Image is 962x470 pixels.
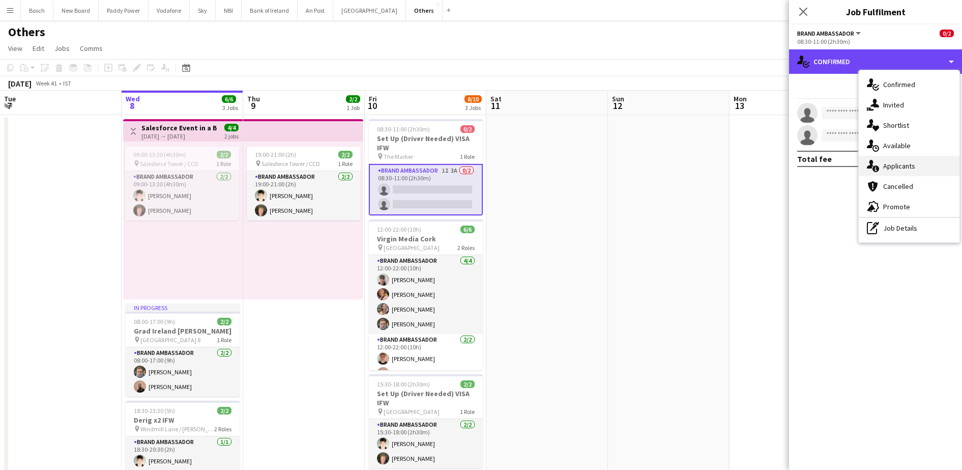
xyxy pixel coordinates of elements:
[377,226,421,233] span: 12:00-22:00 (10h)
[384,153,413,160] span: The Marker
[140,336,200,344] span: [GEOGRAPHIC_DATA] 8
[126,326,240,336] h3: Grad Ireland [PERSON_NAME]
[125,147,239,220] app-job-card: 09:00-13:30 (4h30m)2/2 Salesforce Tower / CCD1 RoleBrand Ambassador2/209:00-13:30 (4h30m)[PERSON_...
[346,95,360,103] span: 2/2
[457,244,475,252] span: 2 Roles
[247,147,361,220] app-job-card: 19:00-21:00 (2h)2/2 Salesforce Tower / CCD1 RoleBrand Ambassador2/219:00-21:00 (2h)[PERSON_NAME][...
[28,42,48,55] a: Edit
[134,318,175,325] span: 08:00-17:00 (9h)
[883,121,909,130] span: Shortlist
[377,125,430,133] span: 08:30-11:00 (2h30m)
[369,134,483,152] h3: Set Up (Driver Needed) VISA IFW
[4,94,16,103] span: Tue
[242,1,298,20] button: Bank of Ireland
[126,94,140,103] span: Wed
[797,30,862,37] button: Brand Ambassador
[883,202,910,211] span: Promote
[8,44,22,53] span: View
[124,100,140,112] span: 8
[367,100,377,112] span: 10
[34,79,59,87] span: Week 41
[190,1,216,20] button: Sky
[222,104,238,112] div: 3 Jobs
[384,244,440,252] span: [GEOGRAPHIC_DATA]
[126,347,240,397] app-card-role: Brand Ambassador2/208:00-17:00 (9h)[PERSON_NAME][PERSON_NAME]
[797,30,854,37] span: Brand Ambassador
[797,154,832,164] div: Total fee
[610,100,624,112] span: 12
[255,151,296,158] span: 19:00-21:00 (2h)
[384,408,440,416] span: [GEOGRAPHIC_DATA]
[797,38,954,45] div: 08:30-11:00 (2h30m)
[369,389,483,407] h3: Set Up (Driver Needed) VISA IFW
[490,94,502,103] span: Sat
[940,30,954,37] span: 0/2
[369,234,483,243] h3: Virgin Media Cork
[4,42,26,55] a: View
[3,100,16,112] span: 7
[76,42,107,55] a: Comms
[369,334,483,383] app-card-role: Brand Ambassador2/212:00-22:00 (10h)[PERSON_NAME][PERSON_NAME]
[333,1,406,20] button: [GEOGRAPHIC_DATA]
[140,160,198,168] span: Salesforce Tower / CCD
[21,1,53,20] button: Bosch
[460,153,475,160] span: 1 Role
[224,124,239,131] span: 4/4
[612,94,624,103] span: Sun
[789,49,962,74] div: Confirmed
[134,407,175,414] span: 18:30-23:30 (5h)
[246,100,260,112] span: 9
[8,78,32,89] div: [DATE]
[460,408,475,416] span: 1 Role
[217,407,231,414] span: 2/2
[369,164,483,215] app-card-role: Brand Ambassador1I3A0/208:30-11:00 (2h30m)
[406,1,443,20] button: Others
[298,1,333,20] button: An Post
[125,171,239,220] app-card-role: Brand Ambassador2/209:00-13:30 (4h30m)[PERSON_NAME][PERSON_NAME]
[33,44,44,53] span: Edit
[369,255,483,334] app-card-role: Brand Ambassador4/412:00-22:00 (10h)[PERSON_NAME][PERSON_NAME][PERSON_NAME][PERSON_NAME]
[369,119,483,215] app-job-card: 08:30-11:00 (2h30m)0/2Set Up (Driver Needed) VISA IFW The Marker1 RoleBrand Ambassador1I3A0/208:3...
[216,1,242,20] button: NBI
[789,5,962,18] h3: Job Fulfilment
[141,123,217,132] h3: Salesforce Event in a Box
[99,1,149,20] button: Paddy Power
[149,1,190,20] button: Vodafone
[883,161,915,171] span: Applicants
[859,218,959,238] div: Job Details
[338,160,353,168] span: 1 Role
[54,44,70,53] span: Jobs
[8,24,45,40] h1: Others
[247,94,260,103] span: Thu
[216,160,231,168] span: 1 Role
[126,303,240,312] div: In progress
[460,125,475,133] span: 0/2
[464,95,482,103] span: 8/10
[217,318,231,325] span: 2/2
[883,141,911,150] span: Available
[465,104,481,112] div: 3 Jobs
[140,425,214,433] span: Windmill Lane / [PERSON_NAME]
[53,1,99,20] button: New Board
[369,219,483,370] app-job-card: 12:00-22:00 (10h)6/6Virgin Media Cork [GEOGRAPHIC_DATA]2 RolesBrand Ambassador4/412:00-22:00 (10h...
[734,94,747,103] span: Mon
[369,419,483,468] app-card-role: Brand Ambassador2/215:30-18:00 (2h30m)[PERSON_NAME][PERSON_NAME]
[261,160,320,168] span: Salesforce Tower / CCD
[883,100,904,109] span: Invited
[214,425,231,433] span: 2 Roles
[217,336,231,344] span: 1 Role
[126,416,240,425] h3: Derig x2 IFW
[346,104,360,112] div: 1 Job
[133,151,186,158] span: 09:00-13:30 (4h30m)
[141,132,217,140] div: [DATE] → [DATE]
[369,374,483,468] app-job-card: 15:30-18:00 (2h30m)2/2Set Up (Driver Needed) VISA IFW [GEOGRAPHIC_DATA]1 RoleBrand Ambassador2/21...
[489,100,502,112] span: 11
[80,44,103,53] span: Comms
[126,303,240,397] app-job-card: In progress08:00-17:00 (9h)2/2Grad Ireland [PERSON_NAME] [GEOGRAPHIC_DATA] 81 RoleBrand Ambassado...
[883,182,913,191] span: Cancelled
